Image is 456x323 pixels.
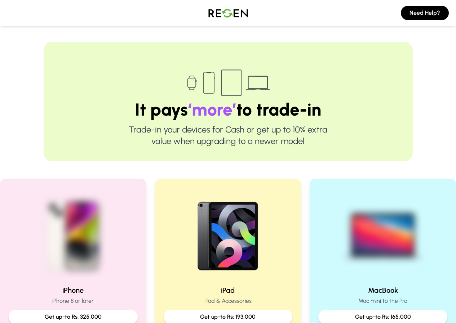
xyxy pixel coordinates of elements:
h2: MacBook [318,285,447,295]
p: Trade-in your devices for Cash or get up to 10% extra value when upgrading to a newer model [67,124,390,147]
p: Get up-to Rs: 165,000 [324,313,442,321]
p: Mac mini to the Pro [318,297,447,305]
img: iPhone [27,187,119,279]
img: iPad [182,187,274,279]
p: Get up-to Rs: 193,000 [169,313,287,321]
h2: iPad [164,285,293,295]
img: Logo [203,3,253,23]
h1: It pays to trade-in [67,101,390,118]
img: Trade-in devices [183,65,273,101]
p: iPhone 8 or later [9,297,138,305]
span: ‘more’ [188,99,236,120]
p: Get up-to Rs: 325,000 [14,313,132,321]
h2: iPhone [9,285,138,295]
img: MacBook [337,187,429,279]
button: Need Help? [401,6,449,20]
p: iPad & Accessories [164,297,293,305]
